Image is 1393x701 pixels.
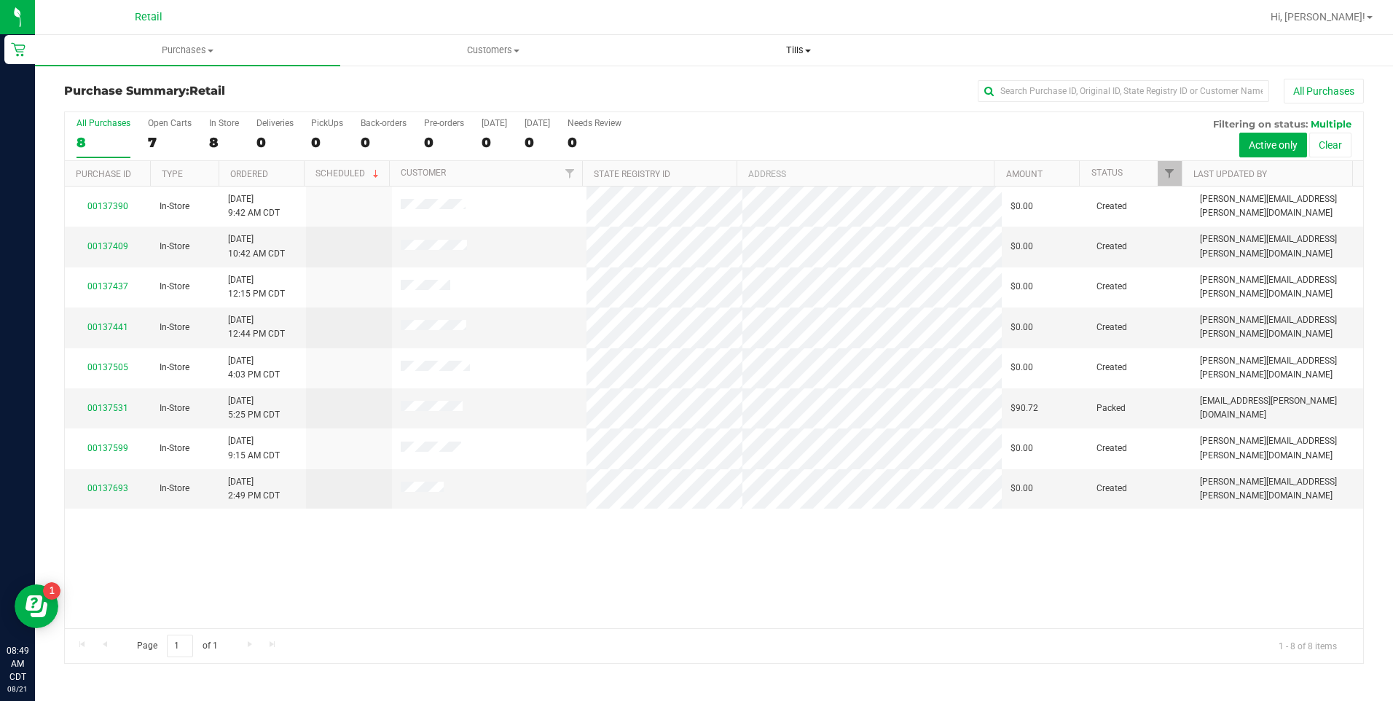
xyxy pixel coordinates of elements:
div: 0 [424,134,464,151]
div: Deliveries [256,118,294,128]
span: Created [1096,200,1127,214]
span: Packed [1096,402,1126,415]
span: Created [1096,321,1127,334]
div: 7 [148,134,192,151]
span: Multiple [1311,118,1351,130]
div: 8 [76,134,130,151]
span: [DATE] 2:49 PM CDT [228,475,280,503]
a: Customers [340,35,646,66]
span: In-Store [160,361,189,375]
span: [DATE] 12:15 PM CDT [228,273,285,301]
a: Filter [1158,161,1182,186]
a: 00137531 [87,403,128,413]
a: Amount [1006,169,1043,179]
span: [PERSON_NAME][EMAIL_ADDRESS][PERSON_NAME][DOMAIN_NAME] [1200,475,1354,503]
span: 1 - 8 of 8 items [1267,635,1349,657]
div: 8 [209,134,239,151]
span: [DATE] 5:25 PM CDT [228,394,280,422]
span: [PERSON_NAME][EMAIL_ADDRESS][PERSON_NAME][DOMAIN_NAME] [1200,232,1354,260]
button: Clear [1309,133,1351,157]
span: [DATE] 9:15 AM CDT [228,434,280,462]
div: [DATE] [525,118,550,128]
div: Needs Review [568,118,621,128]
div: PickUps [311,118,343,128]
a: 00137505 [87,362,128,372]
span: Tills [647,44,951,57]
button: Active only [1239,133,1307,157]
span: [DATE] 12:44 PM CDT [228,313,285,341]
iframe: Resource center [15,584,58,628]
span: Page of 1 [125,635,229,657]
span: In-Store [160,402,189,415]
span: Created [1096,280,1127,294]
span: $0.00 [1011,442,1033,455]
span: $90.72 [1011,402,1038,415]
span: $0.00 [1011,200,1033,214]
span: In-Store [160,200,189,214]
span: Created [1096,240,1127,254]
span: Created [1096,442,1127,455]
h3: Purchase Summary: [64,85,498,98]
p: 08:49 AM CDT [7,644,28,684]
div: 0 [256,134,294,151]
div: 0 [482,134,507,151]
span: Customers [341,44,645,57]
a: State Registry ID [594,169,670,179]
div: 0 [525,134,550,151]
span: Retail [135,11,162,23]
a: 00137693 [87,483,128,493]
div: Open Carts [148,118,192,128]
inline-svg: Retail [11,42,25,57]
span: In-Store [160,240,189,254]
span: $0.00 [1011,240,1033,254]
span: [PERSON_NAME][EMAIL_ADDRESS][PERSON_NAME][DOMAIN_NAME] [1200,313,1354,341]
span: [PERSON_NAME][EMAIL_ADDRESS][PERSON_NAME][DOMAIN_NAME] [1200,434,1354,462]
a: 00137390 [87,201,128,211]
span: In-Store [160,321,189,334]
span: $0.00 [1011,321,1033,334]
a: Status [1091,168,1123,178]
a: Ordered [230,169,268,179]
span: [DATE] 9:42 AM CDT [228,192,280,220]
div: 0 [568,134,621,151]
span: [PERSON_NAME][EMAIL_ADDRESS][PERSON_NAME][DOMAIN_NAME] [1200,273,1354,301]
a: 00137409 [87,241,128,251]
span: [DATE] 4:03 PM CDT [228,354,280,382]
div: In Store [209,118,239,128]
span: Purchases [35,44,340,57]
a: Purchase ID [76,169,131,179]
div: Back-orders [361,118,407,128]
a: Type [162,169,183,179]
div: 0 [311,134,343,151]
a: Filter [558,161,582,186]
span: Created [1096,482,1127,496]
span: Filtering on status: [1213,118,1308,130]
span: $0.00 [1011,482,1033,496]
span: Created [1096,361,1127,375]
a: Tills [646,35,951,66]
div: 0 [361,134,407,151]
span: $0.00 [1011,280,1033,294]
a: 00137437 [87,281,128,291]
a: 00137599 [87,443,128,453]
p: 08/21 [7,684,28,694]
span: [PERSON_NAME][EMAIL_ADDRESS][PERSON_NAME][DOMAIN_NAME] [1200,192,1354,220]
span: $0.00 [1011,361,1033,375]
div: All Purchases [76,118,130,128]
div: [DATE] [482,118,507,128]
span: In-Store [160,280,189,294]
a: Last Updated By [1193,169,1267,179]
a: Customer [401,168,446,178]
a: Scheduled [315,168,382,179]
span: [EMAIL_ADDRESS][PERSON_NAME][DOMAIN_NAME] [1200,394,1354,422]
th: Address [737,161,994,187]
span: [DATE] 10:42 AM CDT [228,232,285,260]
input: Search Purchase ID, Original ID, State Registry ID or Customer Name... [978,80,1269,102]
span: In-Store [160,482,189,496]
input: 1 [167,635,193,657]
iframe: Resource center unread badge [43,582,60,600]
button: All Purchases [1284,79,1364,103]
span: Retail [189,84,225,98]
div: Pre-orders [424,118,464,128]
